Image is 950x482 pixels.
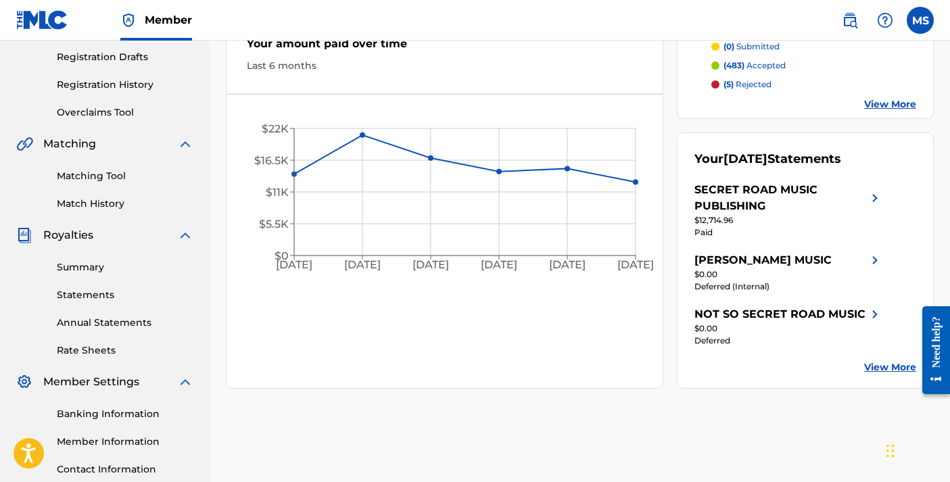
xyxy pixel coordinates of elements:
[43,227,93,243] span: Royalties
[247,59,642,73] div: Last 6 months
[694,322,883,335] div: $0.00
[57,105,193,120] a: Overclaims Tool
[16,136,33,152] img: Matching
[43,136,96,152] span: Matching
[617,258,654,271] tspan: [DATE]
[57,50,193,64] a: Registration Drafts
[120,12,137,28] img: Top Rightsholder
[57,169,193,183] a: Matching Tool
[57,288,193,302] a: Statements
[723,41,734,51] span: (0)
[259,218,289,231] tspan: $5.5K
[864,360,916,375] a: View More
[907,7,934,34] div: User Menu
[57,260,193,274] a: Summary
[882,417,950,482] iframe: Chat Widget
[694,214,883,226] div: $12,714.96
[481,258,517,271] tspan: [DATE]
[711,78,916,91] a: (5) rejected
[836,7,863,34] a: Public Search
[276,258,312,271] tspan: [DATE]
[723,41,780,53] p: submitted
[877,12,893,28] img: help
[711,41,916,53] a: (0) submitted
[694,281,883,293] div: Deferred (Internal)
[57,78,193,92] a: Registration History
[177,227,193,243] img: expand
[694,335,883,347] div: Deferred
[912,293,950,408] iframe: Resource Center
[694,182,867,214] div: SECRET ROAD MUSIC PUBLISHING
[57,435,193,449] a: Member Information
[549,258,586,271] tspan: [DATE]
[694,150,841,168] div: Your Statements
[694,306,883,347] a: NOT SO SECRET ROAD MUSICright chevron icon$0.00Deferred
[723,79,734,89] span: (5)
[867,252,883,268] img: right chevron icon
[145,12,192,28] span: Member
[262,122,289,135] tspan: $22K
[57,316,193,330] a: Annual Statements
[266,186,289,199] tspan: $11K
[57,462,193,477] a: Contact Information
[694,268,883,281] div: $0.00
[177,136,193,152] img: expand
[177,374,193,390] img: expand
[694,182,883,239] a: SECRET ROAD MUSIC PUBLISHINGright chevron icon$12,714.96Paid
[723,59,786,72] p: accepted
[412,258,449,271] tspan: [DATE]
[864,97,916,112] a: View More
[872,7,899,34] div: Help
[867,182,883,214] img: right chevron icon
[694,306,865,322] div: NOT SO SECRET ROAD MUSIC
[694,226,883,239] div: Paid
[57,343,193,358] a: Rate Sheets
[254,154,289,167] tspan: $16.5K
[57,197,193,211] a: Match History
[723,60,744,70] span: (483)
[16,374,32,390] img: Member Settings
[723,78,771,91] p: rejected
[344,258,381,271] tspan: [DATE]
[842,12,858,28] img: search
[247,36,642,59] div: Your amount paid over time
[723,151,767,166] span: [DATE]
[57,407,193,421] a: Banking Information
[43,374,139,390] span: Member Settings
[694,252,883,293] a: [PERSON_NAME] MUSICright chevron icon$0.00Deferred (Internal)
[886,431,895,471] div: Drag
[275,249,289,262] tspan: $0
[694,252,832,268] div: [PERSON_NAME] MUSIC
[16,10,68,30] img: MLC Logo
[711,59,916,72] a: (483) accepted
[16,227,32,243] img: Royalties
[867,306,883,322] img: right chevron icon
